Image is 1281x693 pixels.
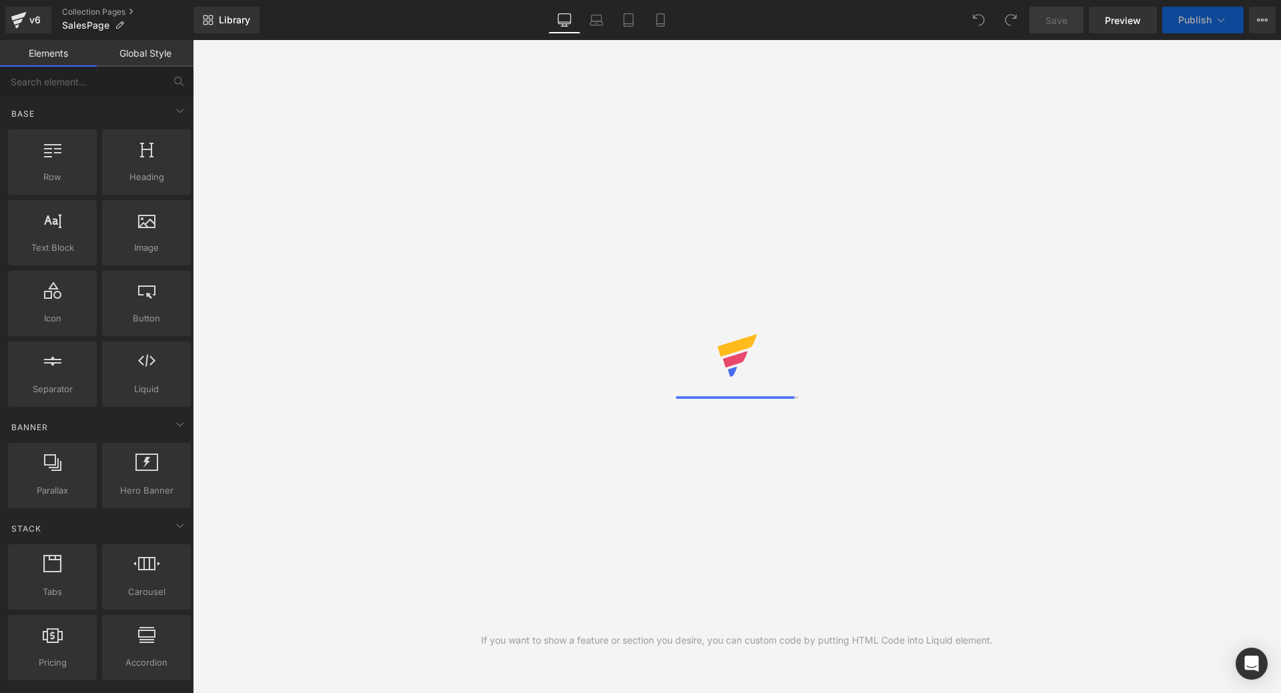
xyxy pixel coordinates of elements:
span: Publish [1178,15,1212,25]
a: Preview [1089,7,1157,33]
span: Button [106,311,187,325]
a: Tablet [612,7,645,33]
button: Undo [965,7,992,33]
span: Tabs [12,585,93,599]
span: Hero Banner [106,484,187,498]
span: Accordion [106,656,187,670]
span: Separator [12,382,93,396]
span: Image [106,241,187,255]
a: v6 [5,7,51,33]
div: If you want to show a feature or section you desire, you can custom code by putting HTML Code int... [481,633,993,648]
div: Open Intercom Messenger [1236,648,1268,680]
span: Carousel [106,585,187,599]
div: v6 [27,11,43,29]
span: Stack [10,522,43,535]
a: Mobile [645,7,677,33]
span: Base [10,107,36,120]
button: More [1249,7,1276,33]
a: Desktop [548,7,580,33]
button: Redo [997,7,1024,33]
a: Laptop [580,7,612,33]
span: Heading [106,170,187,184]
span: Preview [1105,13,1141,27]
span: Save [1045,13,1067,27]
span: Pricing [12,656,93,670]
a: Collection Pages [62,7,193,17]
span: Banner [10,421,49,434]
a: New Library [193,7,260,33]
button: Publish [1162,7,1244,33]
span: SalesPage [62,20,109,31]
span: Liquid [106,382,187,396]
span: Icon [12,311,93,325]
span: Library [219,14,250,26]
span: Parallax [12,484,93,498]
span: Text Block [12,241,93,255]
span: Row [12,170,93,184]
a: Global Style [97,40,193,67]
